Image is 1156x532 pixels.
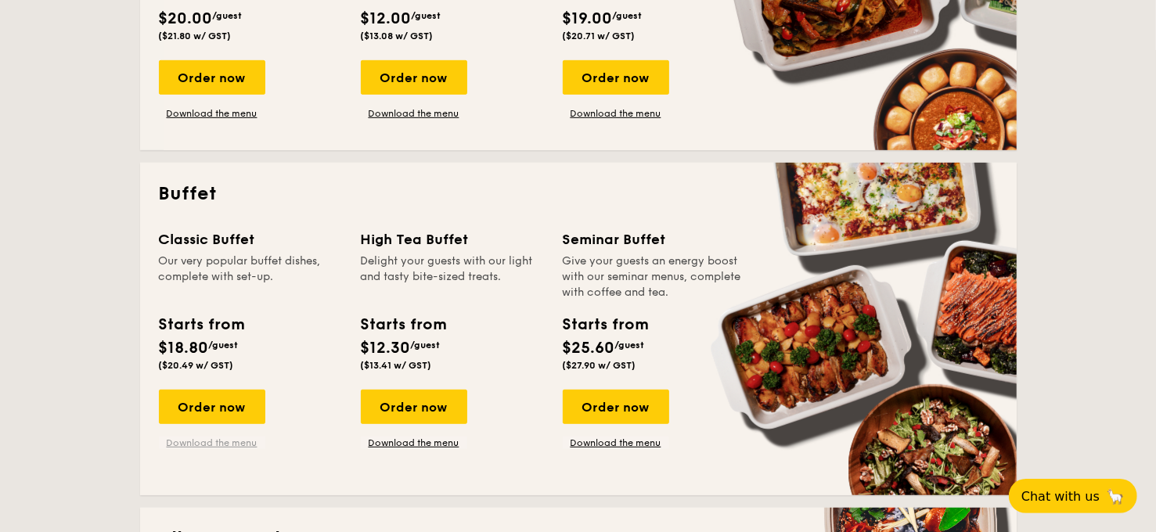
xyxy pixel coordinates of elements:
span: ($13.41 w/ GST) [361,360,432,371]
span: /guest [613,10,643,21]
a: Download the menu [563,437,669,449]
span: /guest [209,340,239,350]
div: Order now [361,390,467,424]
div: Order now [159,390,265,424]
span: $12.30 [361,339,411,358]
div: Starts from [159,313,244,336]
div: Order now [361,60,467,95]
span: /guest [411,340,441,350]
span: Chat with us [1021,489,1100,504]
div: Order now [563,390,669,424]
div: Delight your guests with our light and tasty bite-sized treats. [361,253,544,300]
a: Download the menu [563,107,669,120]
div: Order now [563,60,669,95]
div: Give your guests an energy boost with our seminar menus, complete with coffee and tea. [563,253,746,300]
span: 🦙 [1106,487,1125,505]
div: Seminar Buffet [563,228,746,250]
span: $25.60 [563,339,615,358]
h2: Buffet [159,182,998,207]
span: /guest [213,10,243,21]
div: Order now [159,60,265,95]
span: $12.00 [361,9,412,28]
span: $18.80 [159,339,209,358]
span: $20.00 [159,9,213,28]
div: Our very popular buffet dishes, complete with set-up. [159,253,342,300]
span: ($27.90 w/ GST) [563,360,636,371]
a: Download the menu [159,437,265,449]
div: Starts from [361,313,446,336]
a: Download the menu [361,107,467,120]
span: ($20.71 w/ GST) [563,31,636,41]
span: ($21.80 w/ GST) [159,31,232,41]
div: High Tea Buffet [361,228,544,250]
a: Download the menu [361,437,467,449]
span: ($13.08 w/ GST) [361,31,434,41]
span: /guest [412,10,441,21]
div: Classic Buffet [159,228,342,250]
button: Chat with us🦙 [1009,479,1137,513]
span: ($20.49 w/ GST) [159,360,234,371]
div: Starts from [563,313,648,336]
span: $19.00 [563,9,613,28]
span: /guest [615,340,645,350]
a: Download the menu [159,107,265,120]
